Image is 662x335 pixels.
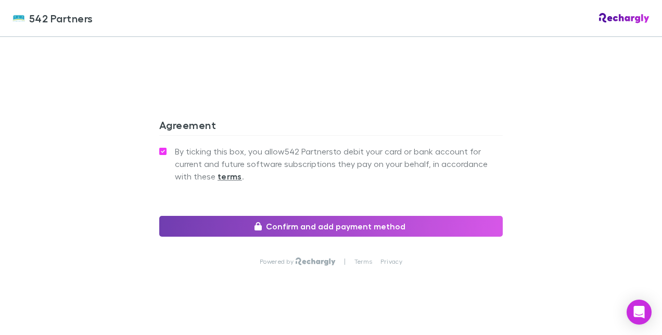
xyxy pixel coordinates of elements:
h3: Agreement [159,119,503,135]
p: Powered by [260,257,296,266]
img: 542 Partners's Logo [12,12,25,24]
img: Rechargly Logo [599,13,650,23]
div: Open Intercom Messenger [627,300,652,325]
strong: terms [218,171,242,182]
img: Rechargly Logo [296,257,336,266]
a: Privacy [380,257,402,266]
span: By ticking this box, you allow 542 Partners to debit your card or bank account for current and fu... [175,145,503,183]
button: Confirm and add payment method [159,216,503,237]
span: 542 Partners [29,10,93,26]
a: Terms [354,257,372,266]
p: | [344,257,346,266]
